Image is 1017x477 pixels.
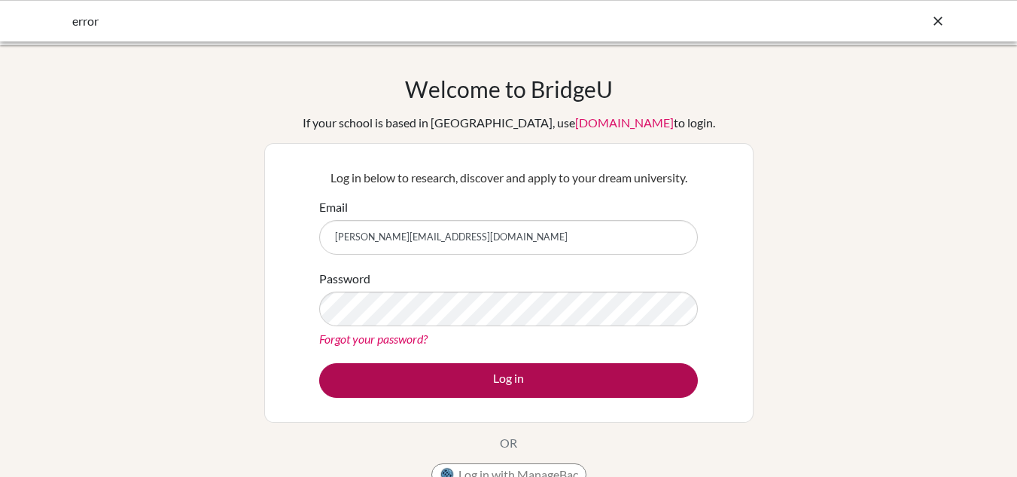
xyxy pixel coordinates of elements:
h1: Welcome to BridgeU [405,75,613,102]
p: Log in below to research, discover and apply to your dream university. [319,169,698,187]
label: Password [319,270,370,288]
button: Log in [319,363,698,398]
label: Email [319,198,348,216]
div: error [72,12,720,30]
div: If your school is based in [GEOGRAPHIC_DATA], use to login. [303,114,715,132]
a: Forgot your password? [319,332,428,346]
p: OR [500,434,517,452]
a: [DOMAIN_NAME] [575,115,674,130]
